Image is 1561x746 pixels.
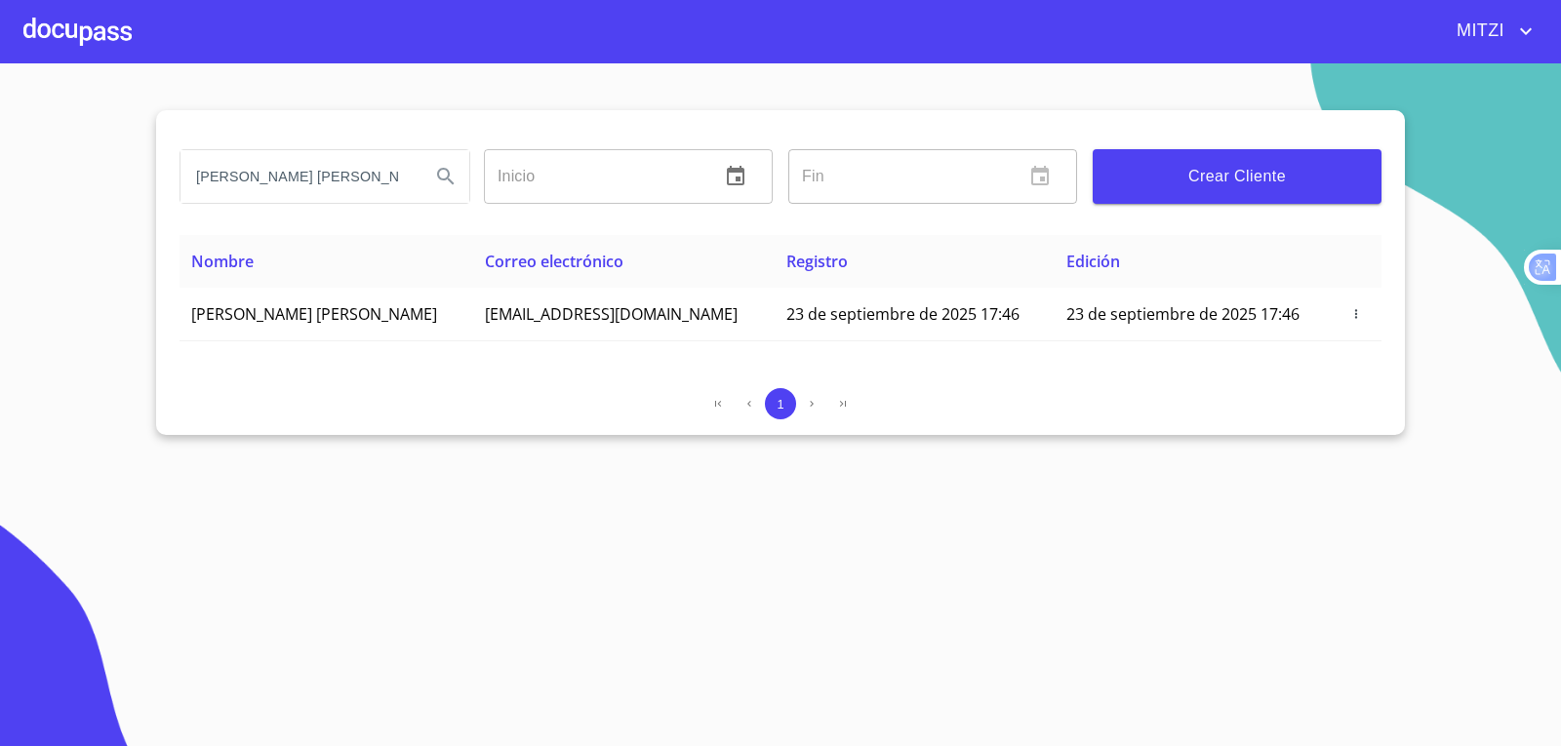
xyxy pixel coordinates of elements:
[765,388,796,419] button: 1
[1093,149,1381,204] button: Crear Cliente
[1442,16,1538,47] button: account of current user
[191,251,254,272] span: Nombre
[191,303,437,325] span: [PERSON_NAME] [PERSON_NAME]
[786,303,1020,325] span: 23 de septiembre de 2025 17:46
[1066,303,1300,325] span: 23 de septiembre de 2025 17:46
[1442,16,1514,47] span: MITZI
[777,397,783,412] span: 1
[485,303,738,325] span: [EMAIL_ADDRESS][DOMAIN_NAME]
[422,153,469,200] button: Search
[786,251,848,272] span: Registro
[1066,251,1120,272] span: Edición
[485,251,623,272] span: Correo electrónico
[180,150,415,203] input: search
[1108,163,1366,190] span: Crear Cliente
